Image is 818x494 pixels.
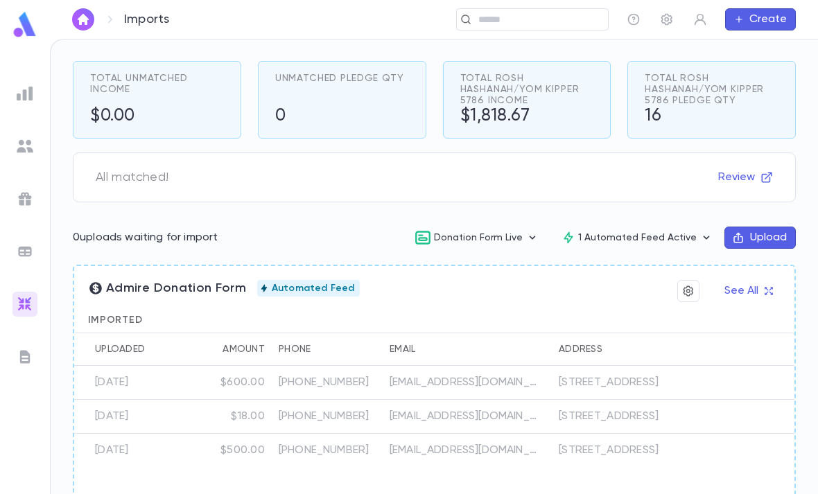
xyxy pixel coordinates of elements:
[460,73,594,106] span: Total Rosh Hashanah/Yom Kipper 5786 Income
[124,12,169,27] p: Imports
[11,11,39,38] img: logo
[90,106,135,127] h5: $0.00
[75,14,92,25] img: home_white.a664292cf8c1dea59945f0da9f25487c.svg
[279,333,311,366] div: Phone
[73,231,218,245] p: 0 uploads waiting for import
[220,376,265,389] div: $600.00
[390,333,415,366] div: Email
[90,73,224,95] span: Total Unmatched Income
[645,106,661,127] h5: 16
[279,409,376,423] p: [PHONE_NUMBER]
[17,349,33,365] img: letters_grey.7941b92b52307dd3b8a917253454ce1c.svg
[95,409,129,423] div: 10/12/2025
[550,224,724,251] button: 1 Automated Feed Active
[17,296,33,312] img: imports_gradient.a72c8319815fb0872a7f9c3309a0627a.svg
[279,376,376,389] p: [PHONE_NUMBER]
[17,191,33,207] img: campaigns_grey.99e729a5f7ee94e3726e6486bddda8f1.svg
[559,409,659,423] div: [STREET_ADDRESS]
[95,376,129,389] div: 10/12/2025
[403,224,550,251] button: Donation Form Live
[390,409,542,423] p: [EMAIL_ADDRESS][DOMAIN_NAME]
[223,333,265,366] div: Amount
[390,376,542,389] p: [EMAIL_ADDRESS][DOMAIN_NAME]
[266,283,360,294] span: Automated Feed
[17,243,33,260] img: batches_grey.339ca447c9d9533ef1741baa751efc33.svg
[95,443,129,457] div: 10/12/2025
[88,333,192,366] div: Uploaded
[383,333,552,366] div: Email
[716,280,781,302] button: See All
[17,85,33,102] img: reports_grey.c525e4749d1bce6a11f5fe2a8de1b229.svg
[275,106,286,127] h5: 0
[88,315,143,325] span: Imported
[220,443,265,457] div: $500.00
[95,333,145,366] div: Uploaded
[725,8,796,30] button: Create
[17,138,33,155] img: students_grey.60c7aba0da46da39d6d829b817ac14fc.svg
[710,166,781,188] button: Review
[552,333,794,366] div: Address
[272,333,383,366] div: Phone
[192,333,272,366] div: Amount
[390,443,542,457] p: [EMAIL_ADDRESS][DOMAIN_NAME]
[88,281,246,296] span: Admire Donation Form
[460,106,530,127] h5: $1,818.67
[559,443,659,457] div: [STREET_ADDRESS]
[724,227,796,249] button: Upload
[275,73,404,84] span: Unmatched Pledge Qty
[559,376,659,389] div: [STREET_ADDRESS]
[559,333,602,366] div: Address
[231,409,265,423] div: $18.00
[279,443,376,457] p: [PHONE_NUMBER]
[645,73,778,106] span: Total Rosh Hashanah/Yom Kipper 5786 Pledge Qty
[87,161,177,193] span: All matched!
